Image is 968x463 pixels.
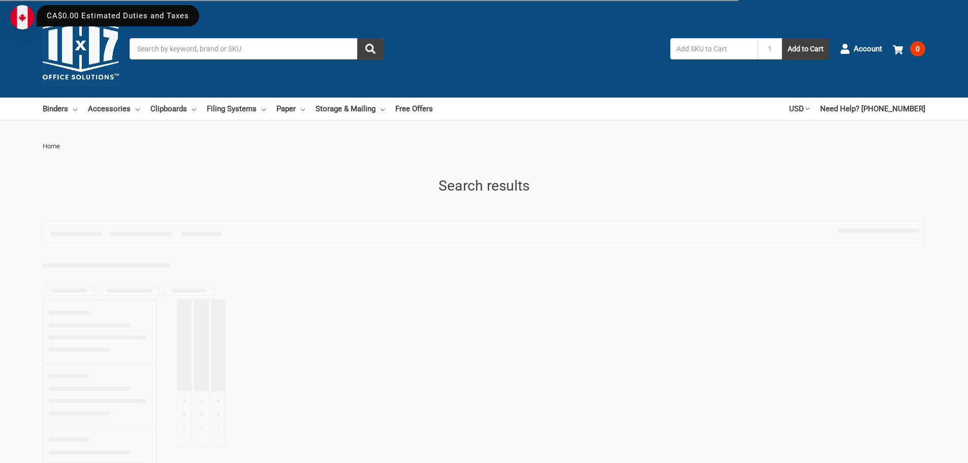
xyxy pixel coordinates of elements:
a: Clipboards [150,98,196,120]
button: Add to Cart [782,38,829,59]
a: Need Help? [PHONE_NUMBER] [820,98,925,120]
a: Accessories [88,98,140,120]
img: duty and tax information for Canada [10,5,35,29]
input: Search by keyword, brand or SKU [130,38,384,59]
a: Account [840,36,882,62]
a: Paper [276,98,305,120]
a: Binders [43,98,77,120]
span: 0 [910,41,925,56]
a: Storage & Mailing [316,98,385,120]
div: CA$0.00 Estimated Duties and Taxes [37,5,199,26]
h1: Search results [43,175,925,197]
a: Filing Systems [207,98,266,120]
span: Home [43,142,60,150]
img: 11x17.com [43,11,119,87]
a: Free Offers [395,98,433,120]
span: Account [854,43,882,55]
a: USD [789,98,809,120]
a: 0 [893,36,925,62]
input: Add SKU to Cart [670,38,758,59]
